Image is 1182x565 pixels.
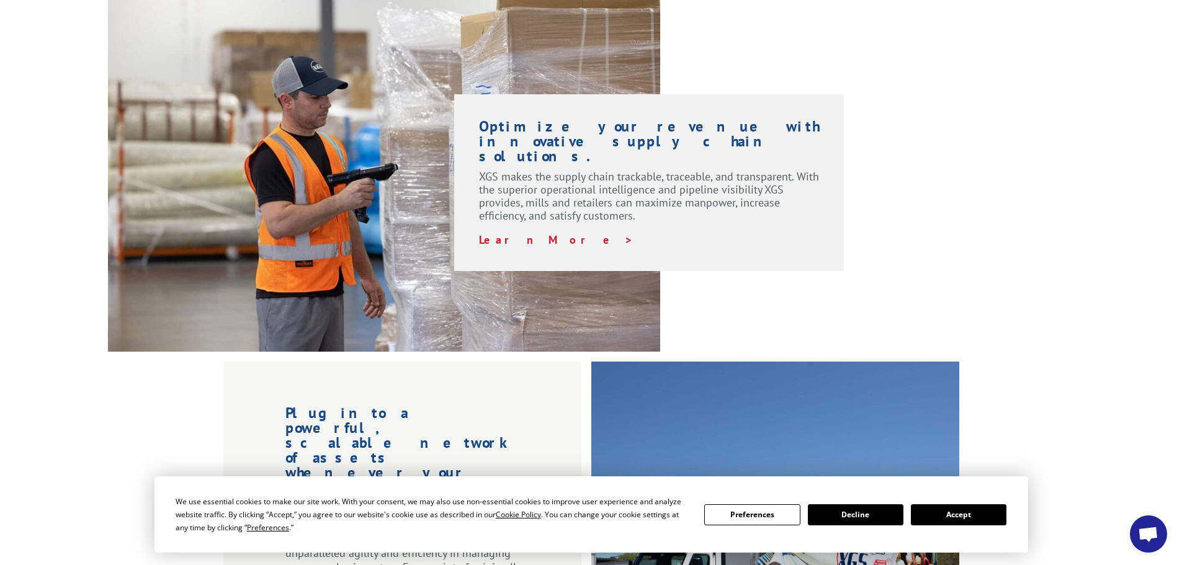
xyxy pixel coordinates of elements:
span: Cookie Policy [496,509,541,520]
h1: Plug into a powerful, scalable network of assets whenever your business demands it. [285,406,519,516]
button: Accept [911,504,1006,525]
div: Open chat [1130,515,1167,553]
div: Cookie Consent Prompt [154,476,1028,553]
button: Decline [808,504,903,525]
h1: Optimize your revenue with innovative supply chain solutions. [479,119,820,170]
a: Learn More > [479,233,634,247]
p: XGS makes the supply chain trackable, traceable, and transparent. With the superior operational i... [479,170,820,233]
div: We use essential cookies to make our site work. With your consent, we may also use non-essential ... [176,495,689,534]
span: Preferences [247,522,289,533]
button: Preferences [704,504,800,525]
